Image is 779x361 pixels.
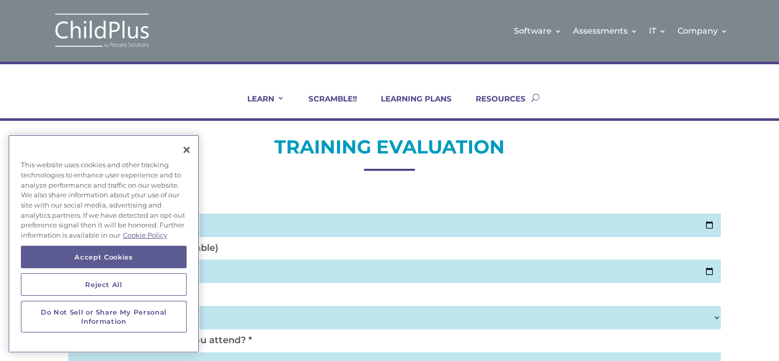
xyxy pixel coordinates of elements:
[175,139,198,161] button: Close
[63,135,716,164] h2: TRAINING EVALUATION
[8,155,199,246] div: This website uses cookies and other tracking technologies to enhance user experience and to analy...
[573,10,638,51] a: Assessments
[21,246,187,268] button: Accept Cookies
[463,94,526,118] a: RESOURCES
[296,94,357,118] a: SCRAMBLE!!
[368,94,452,118] a: LEARNING PLANS
[678,10,728,51] a: Company
[8,135,199,353] div: Cookie banner
[514,10,562,51] a: Software
[649,10,666,51] a: IT
[21,301,187,333] button: Do Not Sell or Share My Personal Information
[8,135,199,353] div: Privacy
[123,231,167,239] a: More information about your privacy, opens in a new tab
[235,94,284,118] a: LEARN
[21,273,187,296] button: Reject All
